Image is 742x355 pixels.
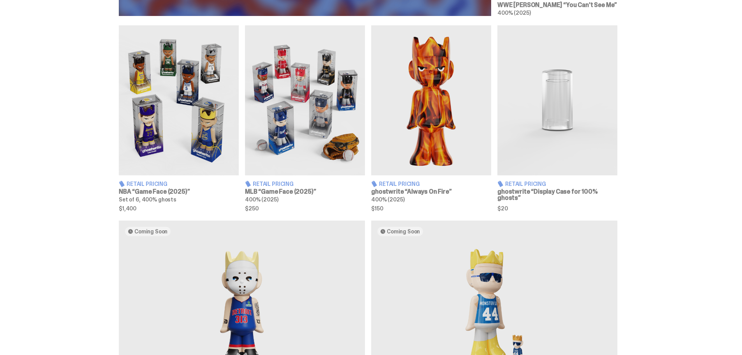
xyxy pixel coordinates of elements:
h3: ghostwrite “Display Case for 100% ghosts” [497,189,617,201]
span: Coming Soon [134,228,167,235]
span: $150 [371,206,491,211]
span: Retail Pricing [379,181,420,187]
h3: MLB “Game Face (2025)” [245,189,365,195]
a: Display Case for 100% ghosts Retail Pricing [497,25,617,211]
span: Retail Pricing [127,181,167,187]
a: Game Face (2025) Retail Pricing [245,25,365,211]
h3: WWE [PERSON_NAME] “You Can't See Me” [497,2,617,8]
span: Retail Pricing [253,181,294,187]
span: Set of 6, 400% ghosts [119,196,176,203]
span: $250 [245,206,365,211]
img: Game Face (2025) [119,25,239,175]
span: $1,400 [119,206,239,211]
img: Display Case for 100% ghosts [497,25,617,175]
span: 400% (2025) [497,9,531,16]
a: Game Face (2025) Retail Pricing [119,25,239,211]
span: $20 [497,206,617,211]
a: Always On Fire Retail Pricing [371,25,491,211]
span: 400% (2025) [371,196,404,203]
span: Retail Pricing [505,181,546,187]
span: Coming Soon [387,228,420,235]
h3: NBA “Game Face (2025)” [119,189,239,195]
img: Always On Fire [371,25,491,175]
h3: ghostwrite “Always On Fire” [371,189,491,195]
span: 400% (2025) [245,196,278,203]
img: Game Face (2025) [245,25,365,175]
